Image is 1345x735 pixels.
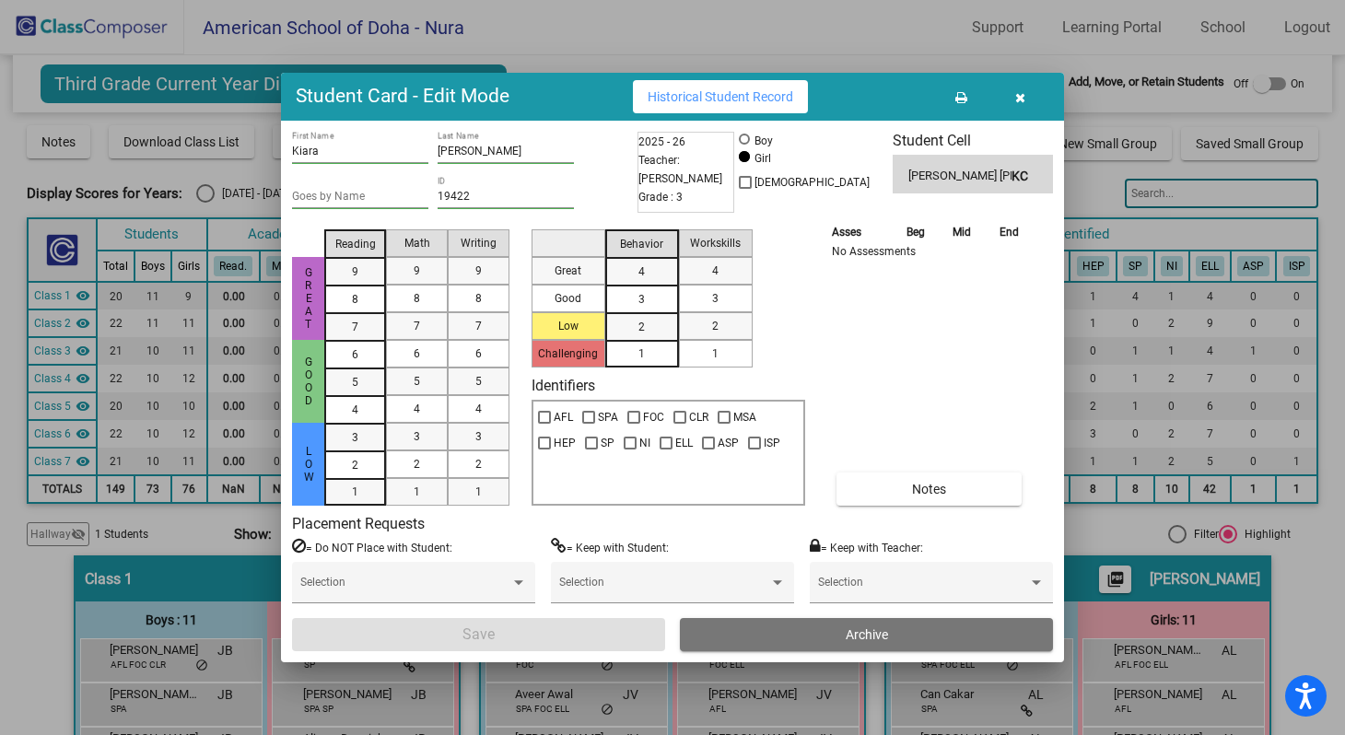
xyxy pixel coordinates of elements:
span: 3 [712,290,719,307]
span: AFL [554,406,573,428]
span: Grade : 3 [638,188,683,206]
span: ISP [764,432,780,454]
span: Great [300,266,317,331]
span: 5 [475,373,482,390]
span: 1 [638,345,645,362]
div: Girl [754,150,771,167]
span: Behavior [620,236,663,252]
th: Beg [893,222,939,242]
label: = Keep with Teacher: [810,538,923,556]
span: [PERSON_NAME] [PERSON_NAME] [908,167,1011,186]
label: Identifiers [532,377,595,394]
span: 1 [712,345,719,362]
span: Writing [461,235,497,251]
span: 8 [352,291,358,308]
span: 4 [712,262,719,279]
span: Archive [846,627,888,642]
span: 8 [414,290,420,307]
span: 3 [414,428,420,445]
span: 9 [414,262,420,279]
span: Low [300,445,317,484]
span: 2 [352,457,358,473]
span: KC [1012,167,1037,186]
button: Archive [680,618,1053,651]
span: ASP [718,432,739,454]
span: SP [601,432,614,454]
h3: Student Card - Edit Mode [296,85,509,108]
span: 5 [352,374,358,391]
span: 4 [414,401,420,417]
th: Asses [827,222,892,242]
span: 8 [475,290,482,307]
span: FOC [643,406,664,428]
span: 4 [638,263,645,280]
button: Notes [836,472,1022,506]
span: 3 [475,428,482,445]
span: [DEMOGRAPHIC_DATA] [754,171,870,193]
input: goes by name [292,191,428,204]
span: 3 [638,291,645,308]
span: 2 [475,456,482,472]
span: ELL [675,432,693,454]
span: 2 [712,318,719,334]
label: Placement Requests [292,515,425,532]
span: 7 [475,318,482,334]
label: = Do NOT Place with Student: [292,538,452,556]
span: 6 [352,346,358,363]
button: Historical Student Record [633,80,808,113]
span: 1 [352,484,358,500]
div: Boy [754,133,773,149]
span: Good [300,356,317,407]
span: 2 [414,456,420,472]
span: Reading [335,236,376,252]
span: 7 [352,319,358,335]
td: No Assessments [827,242,1033,261]
span: 3 [352,429,358,446]
span: 4 [475,401,482,417]
span: Teacher: [PERSON_NAME] [638,151,733,188]
span: 4 [352,402,358,418]
label: = Keep with Student: [551,538,669,556]
span: NI [639,432,650,454]
span: 9 [352,263,358,280]
span: Notes [912,482,946,496]
span: 1 [475,484,482,500]
th: End [985,222,1033,242]
span: Save [462,625,495,643]
span: 6 [475,345,482,362]
span: HEP [554,432,576,454]
span: Math [404,235,430,251]
span: 7 [414,318,420,334]
span: Workskills [690,235,741,251]
span: MSA [733,406,756,428]
h3: Student Cell [893,132,1053,149]
span: 2 [638,319,645,335]
th: Mid [939,222,985,242]
span: 5 [414,373,420,390]
span: 2025 - 26 [638,133,685,151]
span: SPA [598,406,618,428]
span: 6 [414,345,420,362]
span: Historical Student Record [648,89,793,104]
span: CLR [689,406,708,428]
span: 9 [475,262,482,279]
span: 1 [414,484,420,500]
input: Enter ID [438,191,574,204]
button: Save [292,618,665,651]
